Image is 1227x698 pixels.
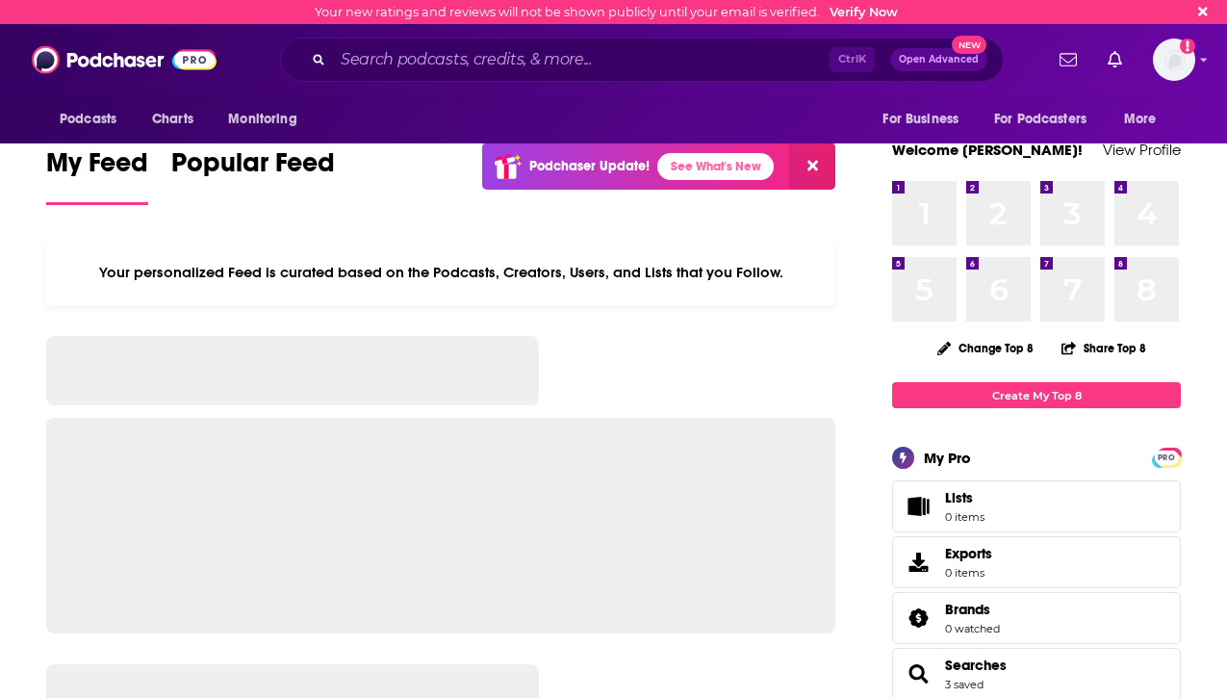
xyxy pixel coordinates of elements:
span: Open Advanced [899,55,979,65]
button: open menu [46,101,141,138]
button: open menu [982,101,1114,138]
span: Logged in as MarissaMartinez [1153,39,1195,81]
button: Change Top 8 [926,336,1045,360]
a: Searches [945,657,1007,674]
span: Charts [152,106,193,133]
span: Exports [899,549,937,576]
a: Brands [945,601,1000,618]
button: Open AdvancedNew [890,48,987,71]
a: Exports [892,536,1181,588]
a: Create My Top 8 [892,382,1181,408]
span: More [1124,106,1157,133]
span: My Feed [46,146,148,191]
span: For Business [882,106,959,133]
a: Verify Now [830,5,898,19]
a: PRO [1155,450,1178,464]
span: Lists [899,493,937,520]
span: Exports [945,545,992,562]
a: Lists [892,480,1181,532]
span: 0 items [945,510,984,524]
a: See What's New [657,153,774,180]
span: 0 items [945,566,992,580]
div: Your new ratings and reviews will not be shown publicly until your email is verified. [315,5,898,19]
button: open menu [1111,101,1181,138]
button: open menu [869,101,983,138]
a: Brands [899,605,937,632]
a: Popular Feed [171,146,335,205]
a: My Feed [46,146,148,205]
span: PRO [1155,451,1178,465]
a: View Profile [1103,141,1181,159]
a: 0 watched [945,622,1000,635]
span: Monitoring [228,106,296,133]
div: My Pro [924,449,971,467]
span: Brands [945,601,990,618]
div: Your personalized Feed is curated based on the Podcasts, Creators, Users, and Lists that you Follow. [46,240,835,305]
a: Charts [140,101,205,138]
button: open menu [215,101,321,138]
span: Brands [892,592,1181,644]
span: Lists [945,489,973,506]
img: Podchaser - Follow, Share and Rate Podcasts [32,41,217,78]
a: Show notifications dropdown [1052,43,1085,76]
span: Popular Feed [171,146,335,191]
p: Podchaser Update! [529,158,650,174]
span: New [952,36,986,54]
button: Show profile menu [1153,39,1195,81]
a: Welcome [PERSON_NAME]! [892,141,1083,159]
input: Search podcasts, credits, & more... [333,44,830,75]
svg: Email not verified [1180,39,1195,54]
span: For Podcasters [994,106,1086,133]
button: Share Top 8 [1061,329,1147,367]
img: User Profile [1153,39,1195,81]
a: Searches [899,660,937,687]
div: Search podcasts, credits, & more... [280,38,1004,82]
span: Ctrl K [830,47,875,72]
span: Podcasts [60,106,116,133]
span: Lists [945,489,984,506]
a: Show notifications dropdown [1100,43,1130,76]
a: 3 saved [945,678,984,691]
